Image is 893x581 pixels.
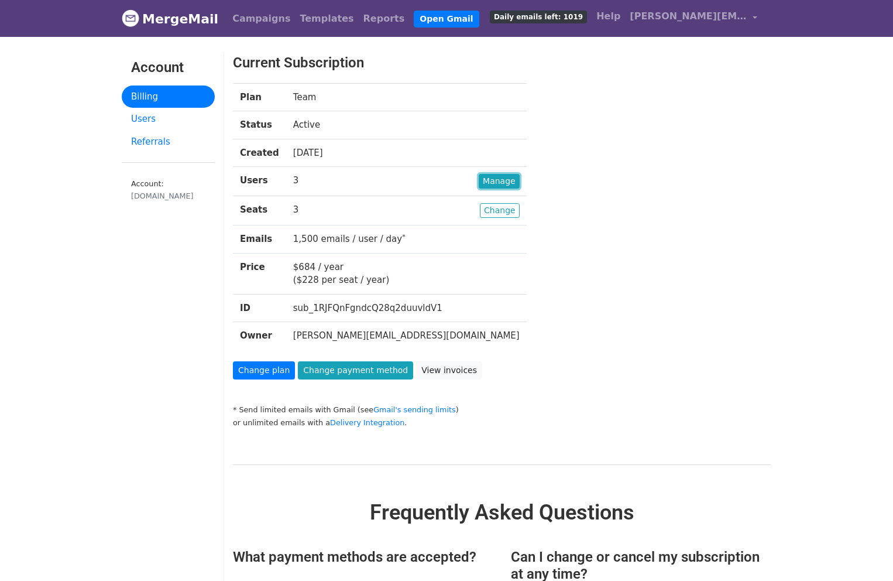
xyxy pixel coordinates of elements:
th: Price [233,253,286,294]
small: Account: [131,179,205,201]
td: 1,500 emails / user / day [286,225,527,254]
h3: Account [131,59,205,76]
td: [PERSON_NAME][EMAIL_ADDRESS][DOMAIN_NAME] [286,322,527,350]
td: [DATE] [286,139,527,167]
a: View invoices [416,361,482,380]
td: sub_1RJFQnFgndcQ28q2duuvldV1 [286,294,527,322]
td: Active [286,111,527,139]
a: [PERSON_NAME][EMAIL_ADDRESS][DOMAIN_NAME] [625,5,762,32]
a: Users [122,108,215,131]
span: Daily emails left: 1019 [490,11,587,23]
td: Team [286,83,527,111]
a: Daily emails left: 1019 [485,5,592,28]
h2: Frequently Asked Questions [233,500,771,525]
th: Owner [233,322,286,350]
a: Change payment method [298,361,413,380]
small: * Send limited emails with Gmail (see ) or unlimited emails with a . [233,405,459,428]
img: MergeMail logo [122,9,139,27]
a: Manage [479,174,520,189]
td: $684 / year ($228 per seat / year) [286,253,527,294]
th: Status [233,111,286,139]
a: Templates [295,7,358,30]
a: Referrals [122,131,215,153]
td: 3 [286,167,527,196]
iframe: Chat Widget [834,525,893,581]
span: [PERSON_NAME][EMAIL_ADDRESS][DOMAIN_NAME] [630,9,747,23]
td: 3 [286,196,527,225]
th: Plan [233,83,286,111]
th: ID [233,294,286,322]
th: Seats [233,196,286,225]
th: Users [233,167,286,196]
a: Open Gmail [414,11,479,28]
h3: What payment methods are accepted? [233,549,493,566]
a: MergeMail [122,6,218,31]
a: Help [592,5,625,28]
a: Billing [122,86,215,108]
div: [DOMAIN_NAME] [131,190,205,201]
a: Gmail's sending limits [373,405,456,414]
a: Change plan [233,361,295,380]
th: Created [233,139,286,167]
a: Campaigns [228,7,295,30]
a: Change [480,203,520,218]
h3: Current Subscription [233,54,725,71]
th: Emails [233,225,286,254]
a: Delivery Integration [330,418,404,427]
a: Reports [359,7,410,30]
